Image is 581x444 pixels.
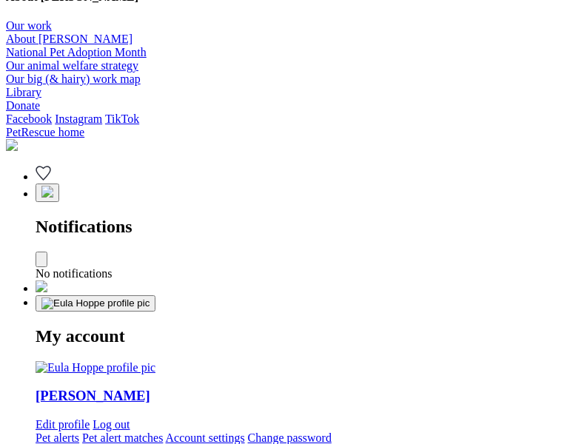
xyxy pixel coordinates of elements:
[41,297,150,309] img: Eula Hoppe profile pic
[6,46,147,58] a: National Pet Adoption Month
[36,388,575,404] h3: [PERSON_NAME]
[6,112,52,125] a: Facebook
[105,112,139,125] a: TikTok
[36,280,47,292] img: chat-41dd97257d64d25036548639549fe6c8038ab92f7586957e7f3b1b290dea8141.svg
[36,326,575,346] h2: My account
[36,170,51,183] a: Favourites
[6,126,575,139] div: PetRescue home
[82,431,163,444] a: Pet alert matches
[36,418,90,431] a: Edit profile
[248,431,332,444] a: Change password
[6,86,41,98] a: Library
[36,252,47,267] button: Close dropdown
[93,418,130,431] a: Log out
[36,361,155,374] a: Your profile
[41,186,53,198] img: notifications-46538b983faf8c2785f20acdc204bb7945ddae34d4c08c2a6579f10ce5e182be.svg
[36,361,155,374] img: Eula Hoppe profile pic
[36,431,79,444] a: Pet alerts
[6,139,18,151] img: logo-e224e6f780fb5917bec1dbf3a21bbac754714ae5b6737aabdf751b685950b380.svg
[6,99,40,112] a: Donate
[36,267,575,280] div: No notifications
[36,295,155,312] button: My account
[6,73,141,85] a: Our big (& hairy) work map
[6,59,138,72] a: Our animal welfare strategy
[55,112,102,125] a: Instagram
[36,388,575,404] a: Your profile
[6,126,575,154] a: PetRescue
[36,282,47,295] a: Conversations
[36,184,59,202] button: Notifications
[36,217,575,237] h2: Notifications
[6,19,52,32] a: Our work
[6,33,132,45] a: About [PERSON_NAME]
[166,431,245,444] a: Account settings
